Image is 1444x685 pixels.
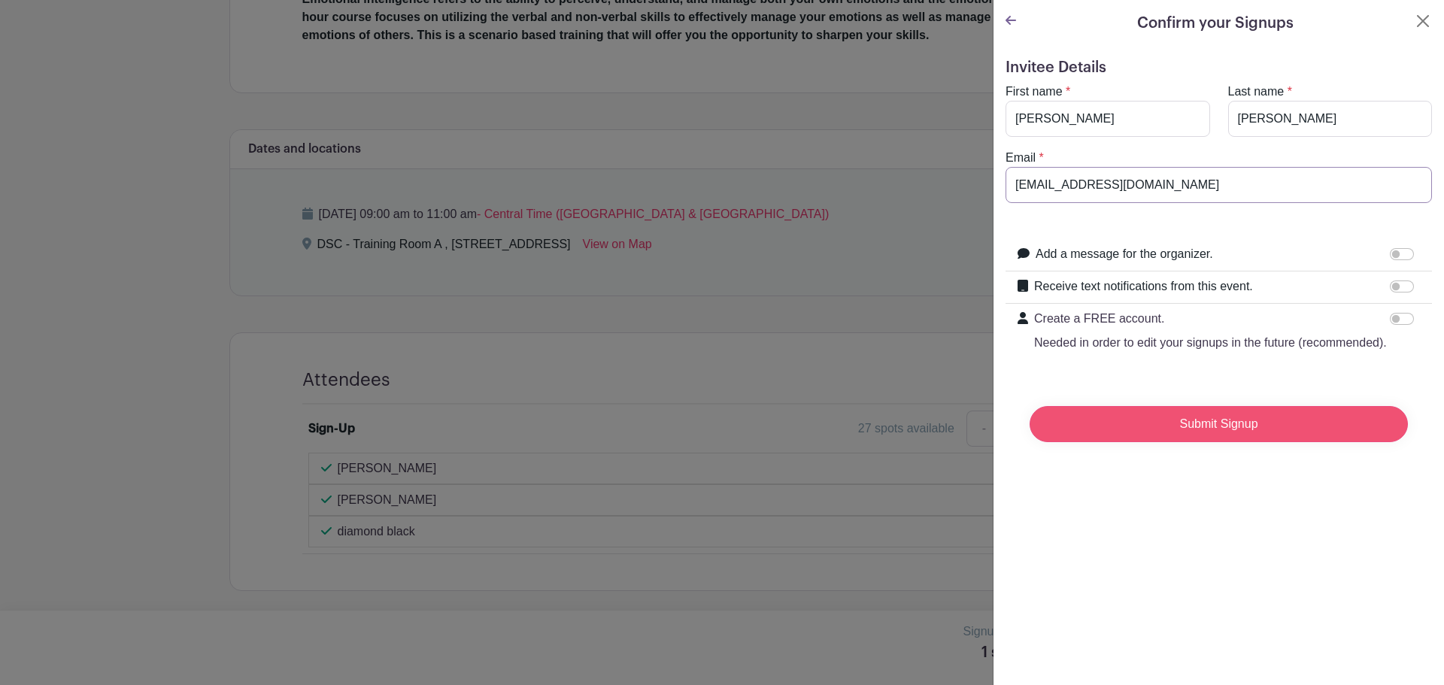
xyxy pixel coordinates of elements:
h5: Confirm your Signups [1137,12,1294,35]
label: Receive text notifications from this event. [1034,277,1253,296]
button: Close [1414,12,1432,30]
p: Needed in order to edit your signups in the future (recommended). [1034,334,1387,352]
p: Create a FREE account. [1034,310,1387,328]
label: Email [1006,149,1036,167]
h5: Invitee Details [1006,59,1432,77]
label: Add a message for the organizer. [1036,245,1213,263]
input: Submit Signup [1030,406,1408,442]
label: First name [1006,83,1063,101]
label: Last name [1228,83,1285,101]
